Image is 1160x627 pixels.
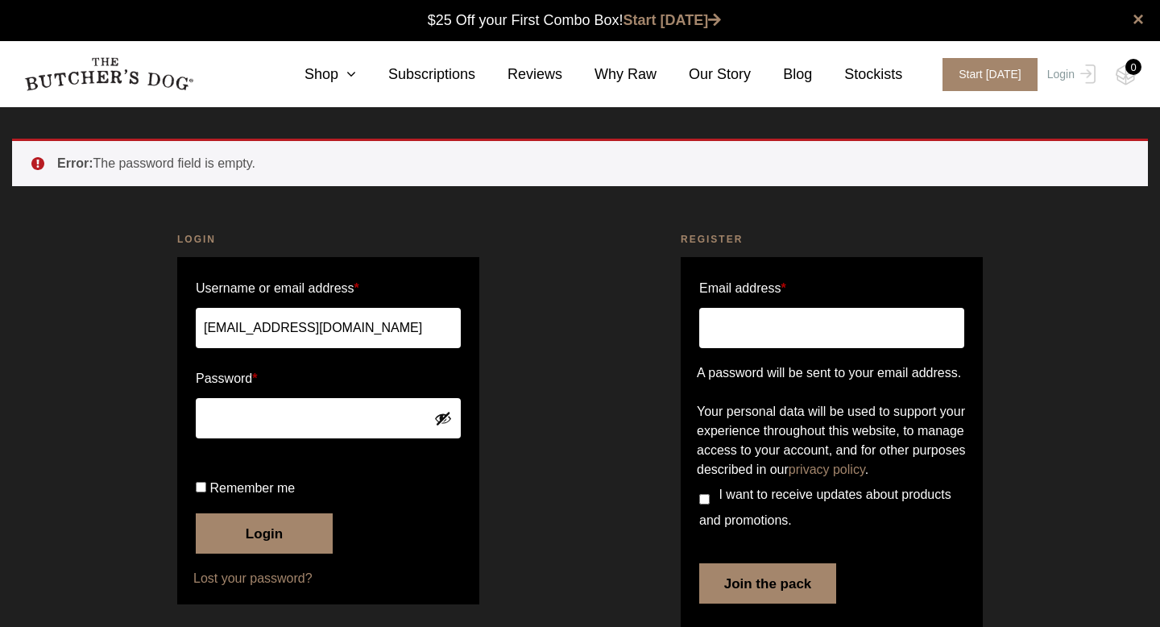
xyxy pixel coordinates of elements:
div: 0 [1125,59,1141,75]
a: Reviews [475,64,562,85]
a: Blog [751,64,812,85]
a: Start [DATE] [623,12,722,28]
p: Your personal data will be used to support your experience throughout this website, to manage acc... [697,402,967,480]
a: Shop [272,64,356,85]
a: Our Story [657,64,751,85]
span: Start [DATE] [942,58,1038,91]
label: Username or email address [196,276,461,301]
a: privacy policy [789,463,865,476]
button: Join the pack [699,563,836,604]
a: Why Raw [562,64,657,85]
button: Show password [434,409,452,427]
h2: Login [177,231,479,247]
input: Remember me [196,482,206,492]
img: TBD_Cart-Empty.png [1116,64,1136,85]
a: Stockists [812,64,902,85]
a: close [1133,10,1144,29]
span: Remember me [209,481,295,495]
a: Subscriptions [356,64,475,85]
button: Login [196,513,333,554]
h2: Register [681,231,983,247]
li: The password field is empty. [57,154,1122,173]
a: Lost your password? [193,569,463,588]
span: I want to receive updates about products and promotions. [699,488,951,527]
a: Login [1043,58,1096,91]
p: A password will be sent to your email address. [697,363,967,383]
input: I want to receive updates about products and promotions. [699,494,710,505]
label: Password [196,366,461,392]
label: Email address [699,276,786,301]
strong: Error: [57,156,93,170]
a: Start [DATE] [926,58,1043,91]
